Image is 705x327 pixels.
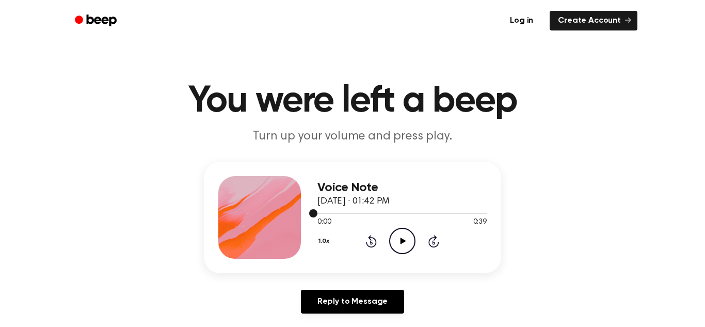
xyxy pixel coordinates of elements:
a: Log in [500,9,543,33]
span: 0:39 [473,217,487,228]
p: Turn up your volume and press play. [154,128,551,145]
a: Create Account [550,11,637,30]
h3: Voice Note [317,181,487,195]
a: Beep [68,11,126,31]
button: 1.0x [317,232,333,250]
h1: You were left a beep [88,83,617,120]
a: Reply to Message [301,290,404,314]
span: [DATE] · 01:42 PM [317,197,390,206]
span: 0:00 [317,217,331,228]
